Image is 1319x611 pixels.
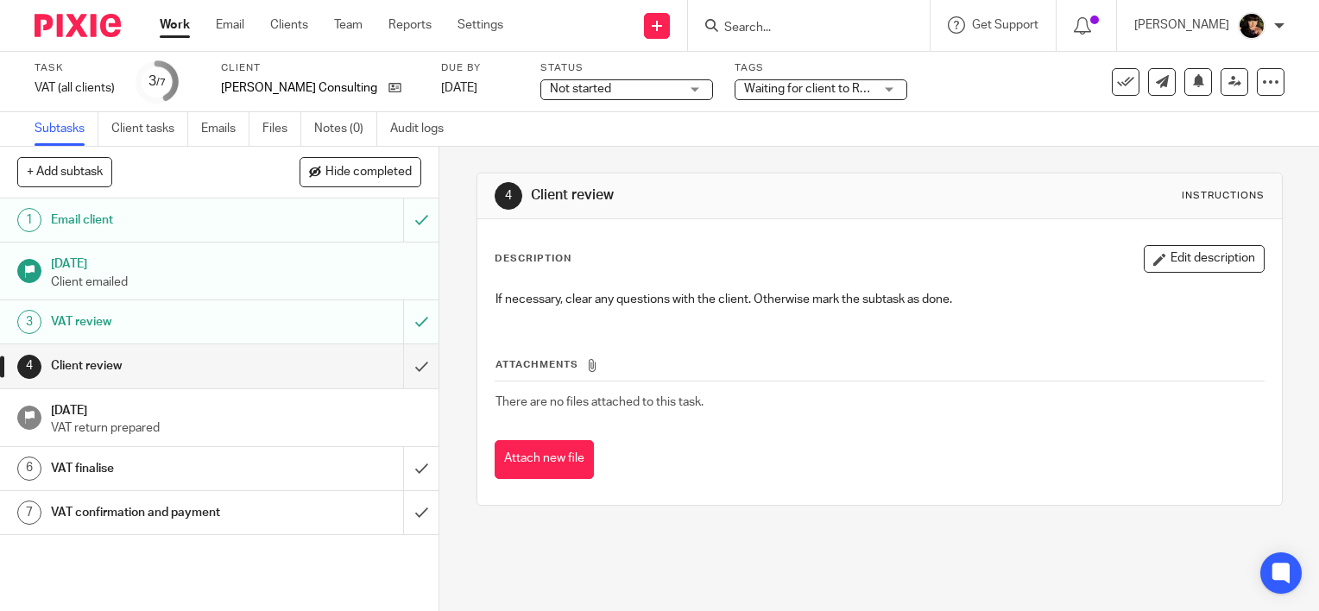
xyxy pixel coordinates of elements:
[458,16,503,34] a: Settings
[51,500,275,526] h1: VAT confirmation and payment
[35,112,98,146] a: Subtasks
[1144,245,1265,273] button: Edit description
[495,396,704,408] span: There are no files attached to this task.
[744,83,891,95] span: Waiting for client to Review
[51,419,422,437] p: VAT return prepared
[35,79,115,97] div: VAT (all clients)
[441,82,477,94] span: [DATE]
[51,274,422,291] p: Client emailed
[388,16,432,34] a: Reports
[262,112,301,146] a: Files
[314,112,377,146] a: Notes (0)
[17,355,41,379] div: 4
[17,157,112,186] button: + Add subtask
[148,72,166,91] div: 3
[325,166,412,180] span: Hide completed
[221,61,420,75] label: Client
[270,16,308,34] a: Clients
[540,61,713,75] label: Status
[495,291,1264,308] p: If necessary, clear any questions with the client. Otherwise mark the subtask as done.
[334,16,363,34] a: Team
[17,310,41,334] div: 3
[300,157,421,186] button: Hide completed
[1182,189,1265,203] div: Instructions
[17,208,41,232] div: 1
[51,207,275,233] h1: Email client
[221,79,380,97] p: [PERSON_NAME] Consulting Ltd
[201,112,249,146] a: Emails
[35,14,121,37] img: Pixie
[17,457,41,481] div: 6
[51,251,422,273] h1: [DATE]
[51,309,275,335] h1: VAT review
[390,112,457,146] a: Audit logs
[111,112,188,146] a: Client tasks
[441,61,519,75] label: Due by
[495,440,594,479] button: Attach new file
[495,252,571,266] p: Description
[550,83,611,95] span: Not started
[531,186,916,205] h1: Client review
[216,16,244,34] a: Email
[735,61,907,75] label: Tags
[35,61,115,75] label: Task
[51,456,275,482] h1: VAT finalise
[160,16,190,34] a: Work
[156,78,166,87] small: /7
[17,501,41,525] div: 7
[972,19,1038,31] span: Get Support
[1238,12,1265,40] img: 20210723_200136.jpg
[51,398,422,419] h1: [DATE]
[723,21,878,36] input: Search
[495,182,522,210] div: 4
[51,353,275,379] h1: Client review
[495,360,578,369] span: Attachments
[1134,16,1229,34] p: [PERSON_NAME]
